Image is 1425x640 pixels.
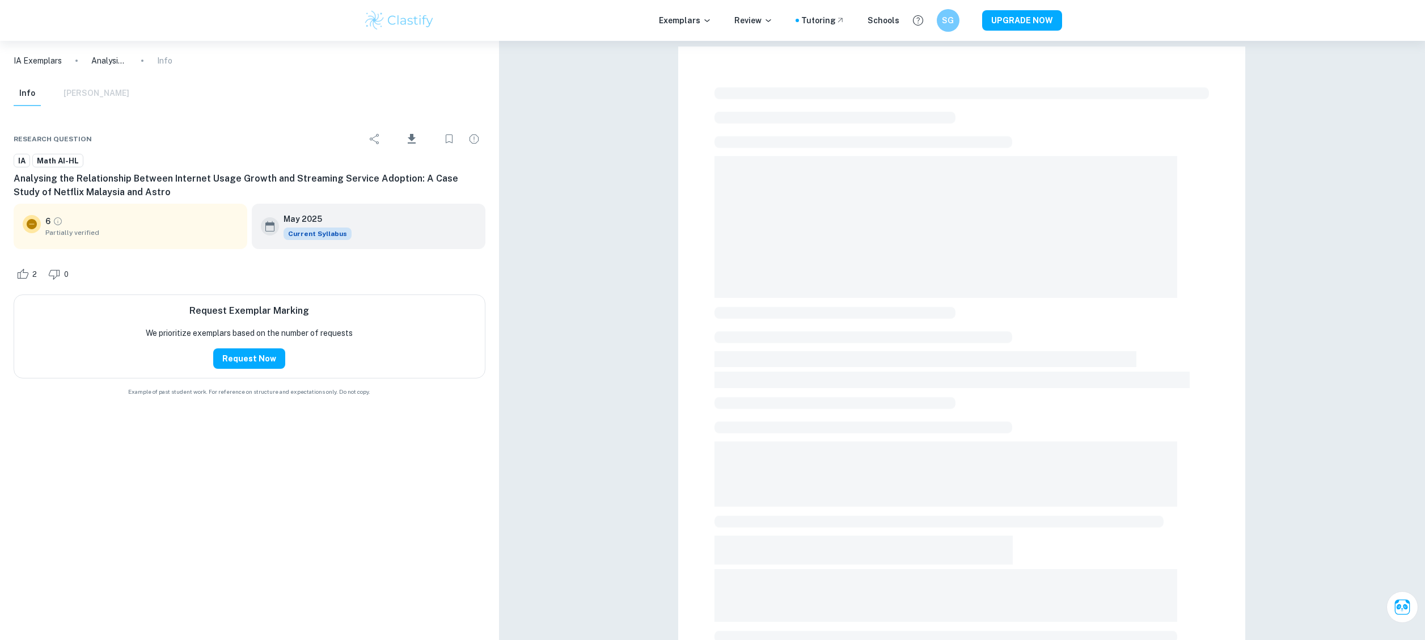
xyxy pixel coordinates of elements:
[14,81,41,106] button: Info
[213,348,285,369] button: Request Now
[284,228,352,240] div: This exemplar is based on the current syllabus. Feel free to refer to it for inspiration/ideas wh...
[14,172,485,199] h6: Analysing the Relationship Between Internet Usage Growth and Streaming Service Adoption: A Case S...
[463,128,485,150] div: Report issue
[91,54,128,67] p: Analysing the Relationship Between Internet Usage Growth and Streaming Service Adoption: A Case S...
[801,14,845,27] a: Tutoring
[53,216,63,226] a: Grade partially verified
[14,265,43,283] div: Like
[14,154,30,168] a: IA
[284,228,352,240] span: Current Syllabus
[14,155,29,167] span: IA
[33,155,83,167] span: Math AI-HL
[284,213,342,225] h6: May 2025
[26,269,43,280] span: 2
[45,215,50,228] p: 6
[45,265,75,283] div: Dislike
[388,124,435,154] div: Download
[908,11,928,30] button: Help and Feedback
[58,269,75,280] span: 0
[32,154,83,168] a: Math AI-HL
[363,9,435,32] img: Clastify logo
[868,14,899,27] a: Schools
[734,14,773,27] p: Review
[982,10,1062,31] button: UPGRADE NOW
[14,54,62,67] a: IA Exemplars
[14,134,92,144] span: Research question
[157,54,172,67] p: Info
[659,14,712,27] p: Exemplars
[45,228,238,238] span: Partially verified
[189,304,309,318] h6: Request Exemplar Marking
[438,128,460,150] div: Bookmark
[363,128,386,150] div: Share
[14,388,485,396] span: Example of past student work. For reference on structure and expectations only. Do not copy.
[937,9,959,32] button: SG
[146,327,353,339] p: We prioritize exemplars based on the number of requests
[1386,591,1418,623] button: Ask Clai
[941,14,954,27] h6: SG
